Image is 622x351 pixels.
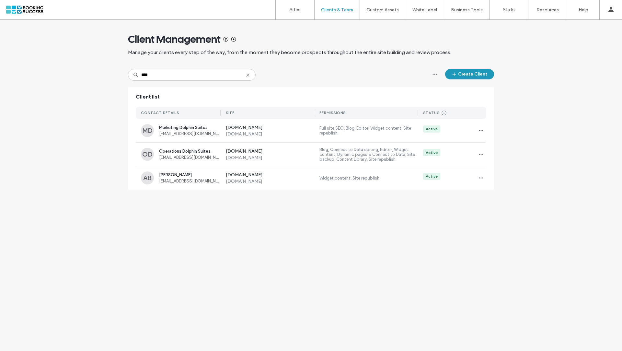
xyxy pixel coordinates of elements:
label: Help [579,7,588,13]
a: AB[PERSON_NAME][EMAIL_ADDRESS][DOMAIN_NAME][DOMAIN_NAME][DOMAIN_NAME]Widget content, Site republi... [136,166,486,190]
div: STATUS [423,111,440,115]
div: CONTACT DETAILS [141,111,179,115]
label: Blog, Connect to Data editing, Editor, Widget content, Dynamic pages & Connect to Data, Site back... [319,147,418,162]
label: Custom Assets [366,7,399,13]
div: AB [141,171,154,184]
label: Clients & Team [321,7,353,13]
div: Active [426,126,438,132]
a: MDMarketing Dolphin Suites[EMAIL_ADDRESS][DOMAIN_NAME][DOMAIN_NAME][DOMAIN_NAME]Full site SEO, Bl... [136,119,486,143]
span: Manage your clients every step of the way, from the moment they become prospects throughout the e... [128,49,451,56]
label: [DOMAIN_NAME] [226,172,315,179]
label: Full site SEO, Blog, Editor, Widget content, Site republish [319,126,418,135]
a: ODOperations Dolphin Suites[EMAIL_ADDRESS][DOMAIN_NAME][DOMAIN_NAME][DOMAIN_NAME]Blog, Connect to... [136,143,486,166]
label: Widget content, Site republish [319,176,418,181]
label: [DOMAIN_NAME] [226,125,315,131]
label: Stats [503,7,515,13]
div: Active [426,173,438,179]
div: SITE [226,111,235,115]
span: [EMAIL_ADDRESS][DOMAIN_NAME] [159,155,221,160]
span: [EMAIL_ADDRESS][DOMAIN_NAME] [159,131,221,136]
span: Marketing Dolphin Suites [159,125,221,130]
button: Create Client [445,69,494,79]
label: Resources [536,7,559,13]
span: Client Management [128,33,221,46]
label: Business Tools [451,7,483,13]
label: [DOMAIN_NAME] [226,179,315,184]
div: Active [426,150,438,156]
label: [DOMAIN_NAME] [226,148,315,155]
label: [DOMAIN_NAME] [226,155,315,160]
label: White Label [412,7,437,13]
div: PERMISSIONS [319,111,346,115]
div: MD [141,124,154,137]
span: [PERSON_NAME] [159,172,221,177]
div: OD [141,148,154,161]
label: [DOMAIN_NAME] [226,131,315,137]
span: Client list [136,93,160,100]
span: Operations Dolphin Suites [159,149,221,154]
span: [EMAIL_ADDRESS][DOMAIN_NAME] [159,179,221,183]
span: Help [15,5,28,10]
label: Sites [290,7,301,13]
